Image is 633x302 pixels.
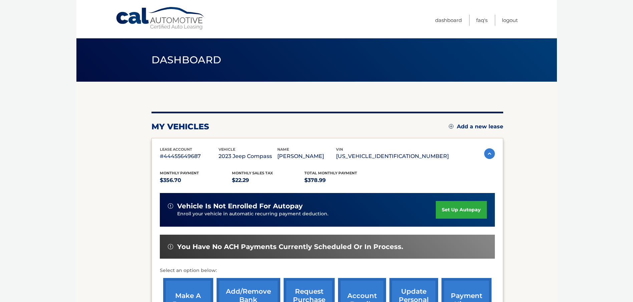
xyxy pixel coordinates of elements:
p: Enroll your vehicle in automatic recurring payment deduction. [177,210,436,218]
span: lease account [160,147,192,152]
a: set up autopay [436,201,487,219]
a: Dashboard [435,15,462,26]
a: Logout [502,15,518,26]
p: $22.29 [232,176,304,185]
span: Monthly Payment [160,171,199,175]
p: [PERSON_NAME] [277,152,336,161]
img: alert-white.svg [168,244,173,249]
a: Add a new lease [449,123,503,130]
span: Total Monthly Payment [304,171,357,175]
img: alert-white.svg [168,203,173,209]
a: FAQ's [476,15,488,26]
span: vin [336,147,343,152]
p: 2023 Jeep Compass [219,152,277,161]
span: Monthly sales Tax [232,171,273,175]
span: vehicle [219,147,235,152]
img: accordion-active.svg [484,148,495,159]
span: Dashboard [151,54,222,66]
img: add.svg [449,124,453,129]
p: #44455649687 [160,152,219,161]
p: $356.70 [160,176,232,185]
span: You have no ACH payments currently scheduled or in process. [177,243,403,251]
p: [US_VEHICLE_IDENTIFICATION_NUMBER] [336,152,449,161]
p: $378.99 [304,176,377,185]
h2: my vehicles [151,122,209,132]
p: Select an option below: [160,267,495,275]
span: name [277,147,289,152]
a: Cal Automotive [115,7,206,30]
span: vehicle is not enrolled for autopay [177,202,303,210]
